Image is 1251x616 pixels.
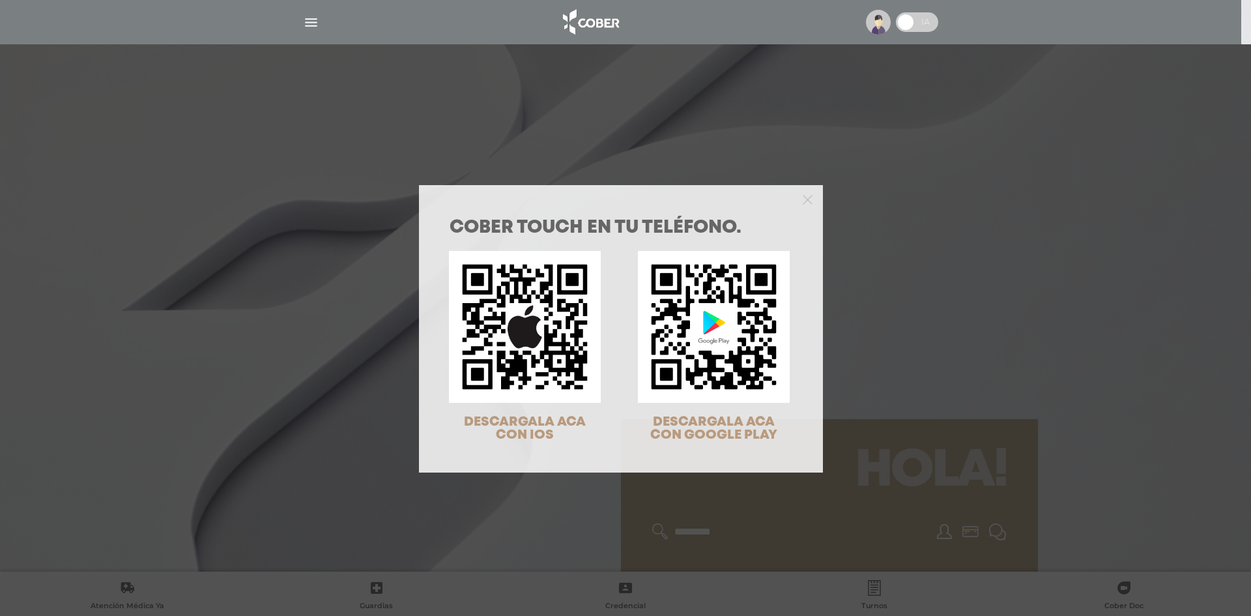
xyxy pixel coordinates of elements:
button: Close [803,193,812,205]
img: qr-code [638,251,790,403]
img: qr-code [449,251,601,403]
h1: COBER TOUCH en tu teléfono. [450,219,792,237]
span: DESCARGALA ACA CON IOS [464,416,586,441]
span: DESCARGALA ACA CON GOOGLE PLAY [650,416,777,441]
